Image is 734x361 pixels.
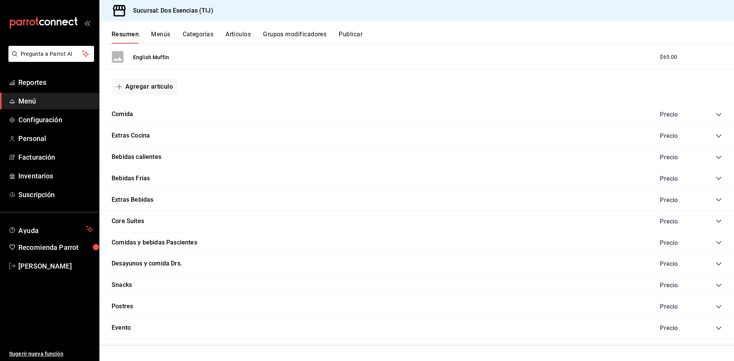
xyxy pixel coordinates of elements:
button: Extras Bebidas [112,196,153,204]
button: collapse-category-row [716,261,722,267]
div: Precio [652,196,701,204]
div: Precio [652,111,701,118]
span: Pregunta a Parrot AI [21,50,82,58]
div: Precio [652,260,701,267]
button: collapse-category-row [716,175,722,181]
button: Postres [112,302,133,311]
button: English Muffin [133,53,169,61]
span: Personal [18,133,93,144]
div: Precio [652,175,701,182]
button: collapse-category-row [716,218,722,224]
button: Categorías [183,31,214,44]
span: Suscripción [18,189,93,200]
h3: Sucursal: Dos Esencias (TIJ) [127,6,213,15]
button: collapse-category-row [716,282,722,288]
button: open_drawer_menu [84,20,90,26]
button: collapse-category-row [716,304,722,310]
button: collapse-category-row [716,325,722,331]
button: collapse-category-row [716,112,722,118]
button: Comidas y bebidas Pascientes [112,238,197,247]
div: Precio [652,218,701,225]
div: Precio [652,303,701,310]
div: Precio [652,282,701,289]
button: collapse-category-row [716,197,722,203]
button: collapse-category-row [716,240,722,246]
span: [PERSON_NAME] [18,261,93,271]
span: Facturación [18,152,93,162]
button: Core Suites [112,217,144,226]
button: Extras Cocina [112,131,150,140]
button: Snacks [112,281,132,290]
div: navigation tabs [112,31,734,44]
a: Pregunta a Parrot AI [5,55,94,63]
button: Bebidas calientes [112,153,161,162]
span: Configuración [18,115,93,125]
button: Menús [151,31,170,44]
span: Reportes [18,77,93,87]
div: Precio [652,132,701,139]
button: Pregunta a Parrot AI [8,46,94,62]
span: Menú [18,96,93,106]
button: Resumen [112,31,139,44]
button: Desayunos y comida Drs. [112,259,182,268]
button: Agregar artículo [112,79,177,95]
div: Precio [652,154,701,161]
button: Grupos modificadores [263,31,326,44]
button: Evento [112,324,131,332]
span: Recomienda Parrot [18,242,93,253]
button: collapse-category-row [716,154,722,160]
button: Publicar [339,31,362,44]
button: Comida [112,110,133,119]
button: Artículos [226,31,251,44]
span: Sugerir nueva función [9,350,93,358]
span: $65.00 [660,53,677,61]
button: collapse-category-row [716,133,722,139]
div: Precio [652,239,701,246]
span: Ayuda [18,225,83,234]
span: Inventarios [18,171,93,181]
button: Bebidas Frías [112,174,150,183]
div: Precio [652,324,701,332]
